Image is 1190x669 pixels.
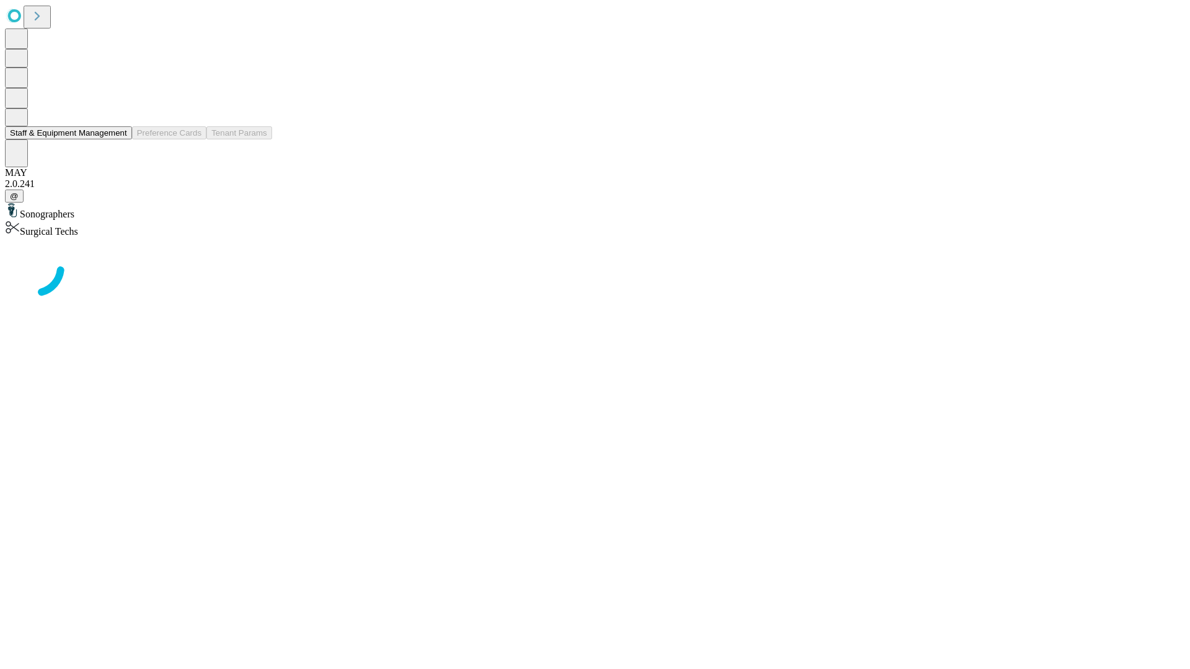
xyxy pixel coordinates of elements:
[5,203,1185,220] div: Sonographers
[5,178,1185,190] div: 2.0.241
[5,126,132,139] button: Staff & Equipment Management
[10,191,19,201] span: @
[5,167,1185,178] div: MAY
[206,126,272,139] button: Tenant Params
[5,190,24,203] button: @
[132,126,206,139] button: Preference Cards
[5,220,1185,237] div: Surgical Techs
